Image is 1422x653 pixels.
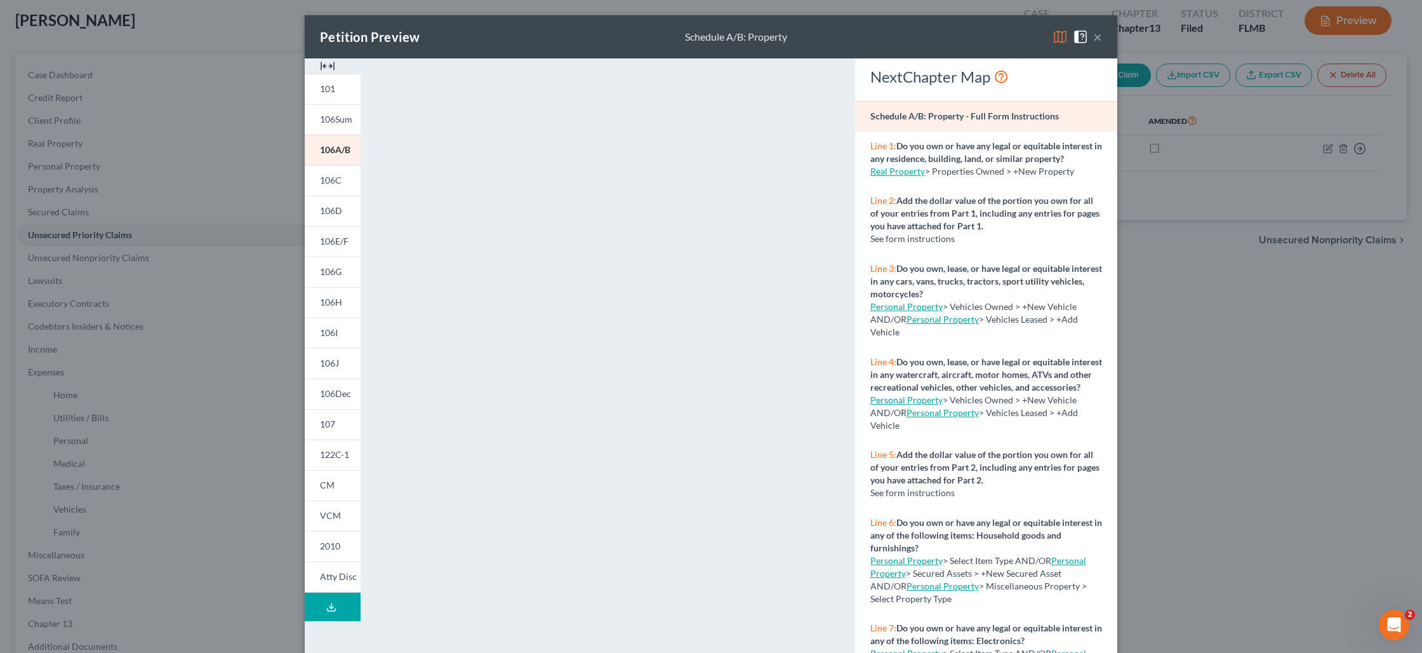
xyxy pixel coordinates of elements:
[305,165,361,196] a: 106C
[320,388,351,399] span: 106Dec
[870,195,896,206] span: Line 2:
[320,510,341,521] span: VCM
[305,135,361,165] a: 106A/B
[320,358,339,368] span: 106J
[1093,29,1102,44] button: ×
[1053,29,1068,44] img: map-eea8200ae884c6f1103ae1953ef3d486a96c86aabb227e865a55264e3737af1f.svg
[305,409,361,440] a: 107
[870,140,1102,164] strong: Do you own or have any legal or equitable interest in any residence, building, land, or similar p...
[870,356,896,367] span: Line 4:
[870,233,955,244] span: See form instructions
[870,195,1100,231] strong: Add the dollar value of the portion you own for all of your entries from Part 1, including any en...
[305,318,361,348] a: 106I
[870,394,1077,418] span: > Vehicles Owned > +New Vehicle AND/OR
[870,407,1078,431] span: > Vehicles Leased > +Add Vehicle
[925,166,1074,177] span: > Properties Owned > +New Property
[870,301,1077,325] span: > Vehicles Owned > +New Vehicle AND/OR
[870,166,925,177] a: Real Property
[870,111,1059,121] strong: Schedule A/B: Property - Full Form Instructions
[870,581,1087,604] span: > Miscellaneous Property > Select Property Type
[870,263,1102,299] strong: Do you own, lease, or have legal or equitable interest in any cars, vans, trucks, tractors, sport...
[870,555,1051,566] span: > Select Item Type AND/OR
[870,517,896,528] span: Line 6:
[685,30,787,44] div: Schedule A/B: Property
[320,83,335,94] span: 101
[320,205,342,216] span: 106D
[870,487,955,498] span: See form instructions
[305,440,361,470] a: 122C-1
[907,581,979,591] a: Personal Property
[1073,29,1088,44] img: help-close-5ba153eb36485ed6c1ea00a893f15db1cb9b99d6cae46e1a8edb6c62d00a1a76.svg
[320,449,349,460] span: 122C-1
[870,394,943,405] a: Personal Property
[305,501,361,531] a: VCM
[305,531,361,562] a: 2010
[305,257,361,287] a: 106G
[870,263,896,274] span: Line 3:
[305,226,361,257] a: 106E/F
[320,297,342,307] span: 106H
[305,287,361,318] a: 106H
[305,196,361,226] a: 106D
[320,28,420,46] div: Petition Preview
[870,140,896,151] span: Line 1:
[907,407,979,418] a: Personal Property
[305,470,361,501] a: CM
[320,114,352,125] span: 106Sum
[870,301,943,312] a: Personal Property
[320,175,342,185] span: 106C
[870,517,1102,553] strong: Do you own or have any legal or equitable interest in any of the following items: Household goods...
[320,144,350,155] span: 106A/B
[907,314,979,325] a: Personal Property
[305,348,361,379] a: 106J
[1405,610,1415,620] span: 2
[1379,610,1409,640] iframe: Intercom live chat
[870,555,1086,591] span: > Secured Assets > +New Secured Asset AND/OR
[320,327,338,338] span: 106I
[870,555,943,566] a: Personal Property
[870,356,1102,393] strong: Do you own, lease, or have legal or equitable interest in any watercraft, aircraft, motor homes, ...
[305,104,361,135] a: 106Sum
[320,571,357,582] span: Atty Disc
[870,449,1100,485] strong: Add the dollar value of the portion you own for all of your entries from Part 2, including any en...
[870,623,896,633] span: Line 7:
[870,449,896,460] span: Line 5:
[320,58,335,74] img: expand-e0f6d898513216a626fdd78e52531dac95497ffd26381d4c15ee2fc46db09dca.svg
[870,555,1086,579] a: Personal Property
[320,541,340,551] span: 2010
[870,623,1102,646] strong: Do you own or have any legal or equitable interest in any of the following items: Electronics?
[320,236,349,246] span: 106E/F
[305,379,361,409] a: 106Dec
[320,480,335,490] span: CM
[870,67,1102,87] div: NextChapter Map
[870,314,1078,337] span: > Vehicles Leased > +Add Vehicle
[305,562,361,593] a: Atty Disc
[320,266,342,277] span: 106G
[320,419,335,429] span: 107
[305,74,361,104] a: 101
